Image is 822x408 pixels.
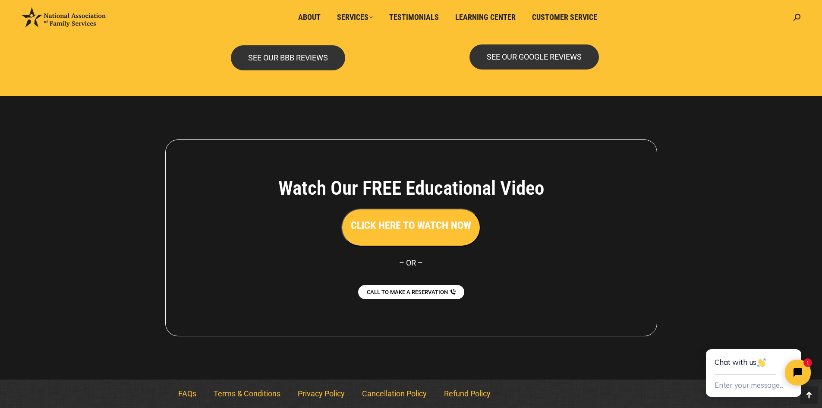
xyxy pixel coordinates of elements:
a: Learning Center [449,9,522,25]
span: CALL TO MAKE A RESERVATION [367,289,448,295]
a: SEE OUR BBB REVIEWS [231,45,345,70]
span: Testimonials [389,13,439,22]
a: Refund Policy [435,384,499,404]
span: Services [337,13,373,22]
a: FAQs [170,384,205,404]
img: National Association of Family Services [22,7,106,27]
button: CLICK HERE TO WATCH NOW [341,209,481,247]
span: – OR – [399,258,423,267]
a: SEE OUR GOOGLE REVIEWS [469,44,599,70]
a: Privacy Policy [289,384,353,404]
a: Cancellation Policy [353,384,435,404]
iframe: Tidio Chat [687,322,822,408]
span: About [298,13,321,22]
a: Terms & Conditions [205,384,289,404]
span: SEE OUR BBB REVIEWS [248,54,328,62]
a: CLICK HERE TO WATCH NOW [341,221,481,231]
h4: Watch Our FREE Educational Video [230,177,592,200]
nav: Menu [170,384,653,404]
span: SEE OUR GOOGLE REVIEWS [487,53,582,61]
a: Customer Service [526,9,603,25]
span: Customer Service [532,13,597,22]
h3: CLICK HERE TO WATCH NOW [351,218,471,233]
span: Learning Center [455,13,516,22]
a: Testimonials [383,9,445,25]
a: CALL TO MAKE A RESERVATION [358,285,464,299]
a: About [292,9,327,25]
